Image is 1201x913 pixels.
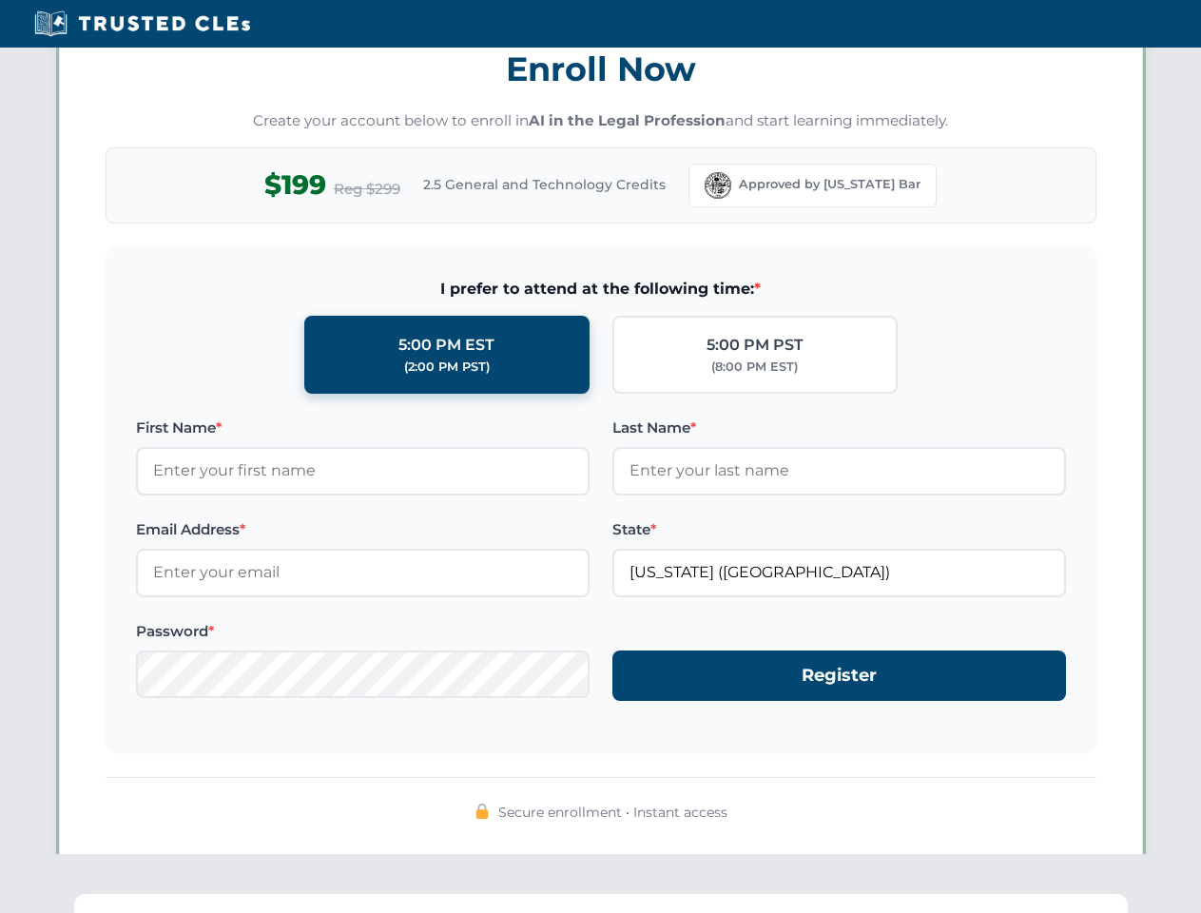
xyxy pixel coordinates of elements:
[612,518,1066,541] label: State
[136,518,590,541] label: Email Address
[136,447,590,495] input: Enter your first name
[612,549,1066,596] input: Florida (FL)
[136,277,1066,301] span: I prefer to attend at the following time:
[106,39,1096,99] h3: Enroll Now
[136,417,590,439] label: First Name
[711,358,798,377] div: (8:00 PM EST)
[707,333,804,358] div: 5:00 PM PST
[612,651,1066,701] button: Register
[705,172,731,199] img: Florida Bar
[404,358,490,377] div: (2:00 PM PST)
[136,620,590,643] label: Password
[475,804,490,819] img: 🔒
[529,111,726,129] strong: AI in the Legal Profession
[334,178,400,201] span: Reg $299
[29,10,256,38] img: Trusted CLEs
[398,333,494,358] div: 5:00 PM EST
[612,447,1066,495] input: Enter your last name
[136,549,590,596] input: Enter your email
[423,174,666,195] span: 2.5 General and Technology Credits
[106,110,1096,132] p: Create your account below to enroll in and start learning immediately.
[264,164,326,206] span: $199
[739,175,920,194] span: Approved by [US_STATE] Bar
[498,802,727,823] span: Secure enrollment • Instant access
[612,417,1066,439] label: Last Name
